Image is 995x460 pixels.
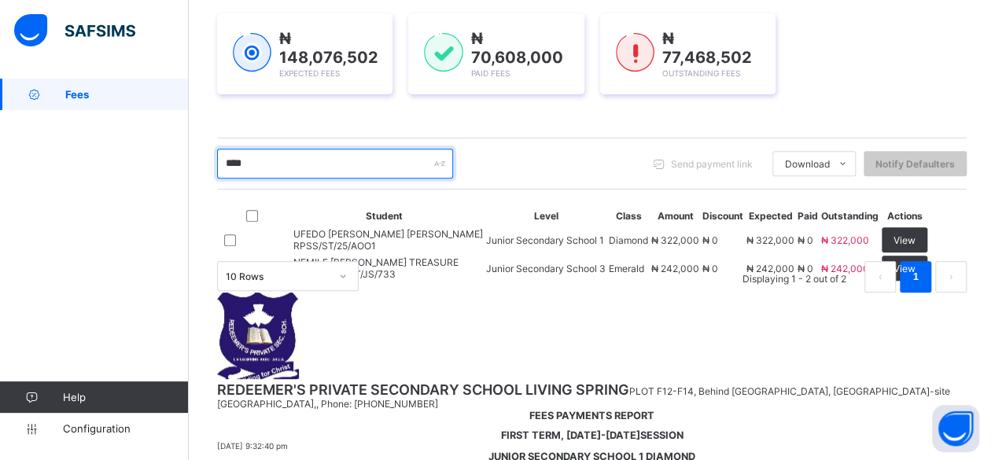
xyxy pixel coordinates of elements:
[671,158,753,170] span: Send payment link
[881,207,928,225] th: Actions
[279,68,340,78] span: Expected Fees
[293,240,376,252] span: RPSS/ST/25/AOO1
[900,261,931,293] li: 1
[14,14,135,47] img: safsims
[63,391,188,403] span: Help
[485,207,606,225] th: Level
[616,33,654,72] img: outstanding-1.146d663e52f09953f639664a84e30106.svg
[894,263,916,274] span: View
[797,207,819,225] th: Paid
[608,207,649,225] th: Class
[217,441,967,451] span: [DATE] 9:32:40 pm
[798,234,813,246] span: ₦ 0
[471,29,563,67] span: ₦ 70,608,000
[424,33,462,72] img: paid-1.3eb1404cbcb1d3b736510a26bbfa3ccb.svg
[702,207,744,225] th: Discount
[285,207,484,225] th: Student
[935,261,967,293] button: next page
[63,422,188,435] span: Configuration
[932,405,979,452] button: Open asap
[820,207,879,225] th: Outstanding
[293,228,483,240] span: UFEDO [PERSON_NAME] [PERSON_NAME]
[785,158,830,170] span: Download
[662,29,752,67] span: ₦ 77,468,502
[746,234,794,246] span: ₦ 322,000
[501,429,684,441] span: First Term, [DATE]-[DATE] Session
[529,410,654,421] span: FEES PAYMENTS REPORT
[293,256,459,268] span: NEMILE [PERSON_NAME] TREASURE
[702,234,718,246] span: ₦ 0
[662,68,740,78] span: Outstanding Fees
[935,261,967,293] li: 下一页
[908,267,923,287] a: 1
[217,381,629,398] span: REDEEMER'S PRIVATE SECONDARY SCHOOL LIVING SPRING
[864,261,896,293] li: 上一页
[650,207,700,225] th: Amount
[486,234,604,246] span: Junior Secondary School 1
[279,29,378,67] span: ₦ 148,076,502
[746,207,795,225] th: Expected
[864,261,896,293] button: prev page
[821,234,869,246] span: ₦ 322,000
[731,261,858,293] li: Displaying 1 - 2 out of 2
[875,158,955,170] span: Notify Defaulters
[233,33,271,72] img: expected-1.03dd87d44185fb6c27cc9b2570c10499.svg
[65,88,189,101] span: Fees
[226,270,330,282] div: 10 Rows
[651,234,699,246] span: ₦ 322,000
[471,68,510,78] span: Paid Fees
[217,385,950,410] span: PLOT F12-F14, Behind [GEOGRAPHIC_DATA], [GEOGRAPHIC_DATA]-site [GEOGRAPHIC_DATA], , Phone: [PHONE...
[894,234,916,246] span: View
[217,293,299,379] img: rpsskaru.png
[609,234,648,246] span: Diamond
